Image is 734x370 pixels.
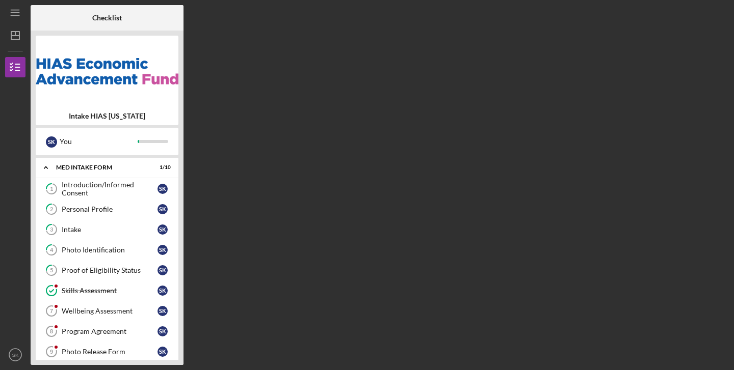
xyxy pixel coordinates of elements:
a: 9Photo Release FormSK [41,341,173,362]
div: S K [46,136,57,148]
div: Introduction/Informed Consent [62,181,158,197]
tspan: 9 [50,349,53,355]
button: SK [5,345,25,365]
a: 8Program AgreementSK [41,321,173,341]
div: S K [158,204,168,214]
tspan: 2 [50,206,53,213]
div: MED Intake Form [56,164,145,170]
div: S K [158,286,168,296]
div: Proof of Eligibility Status [62,266,158,274]
div: S K [158,306,168,316]
div: Skills Assessment [62,287,158,295]
div: Photo Identification [62,246,158,254]
a: 1Introduction/Informed ConsentSK [41,179,173,199]
tspan: 5 [50,267,53,274]
div: S K [158,347,168,357]
a: Skills AssessmentSK [41,280,173,301]
a: 2Personal ProfileSK [41,199,173,219]
a: 5Proof of Eligibility StatusSK [41,260,173,280]
div: Photo Release Form [62,348,158,356]
tspan: 3 [50,226,53,233]
div: You [60,133,138,150]
a: 3IntakeSK [41,219,173,240]
b: Intake HIAS [US_STATE] [69,112,145,120]
tspan: 7 [50,308,53,314]
div: S K [158,245,168,255]
div: Program Agreement [62,327,158,335]
div: Personal Profile [62,205,158,213]
div: S K [158,224,168,235]
a: 7Wellbeing AssessmentSK [41,301,173,321]
div: S K [158,326,168,336]
b: Checklist [92,14,122,22]
img: Product logo [36,41,178,102]
text: SK [12,352,19,358]
div: 1 / 10 [152,164,171,170]
tspan: 8 [50,328,53,334]
a: 4Photo IdentificationSK [41,240,173,260]
tspan: 1 [50,186,53,192]
div: S K [158,265,168,275]
div: Wellbeing Assessment [62,307,158,315]
tspan: 4 [50,247,54,253]
div: Intake [62,225,158,234]
div: S K [158,184,168,194]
